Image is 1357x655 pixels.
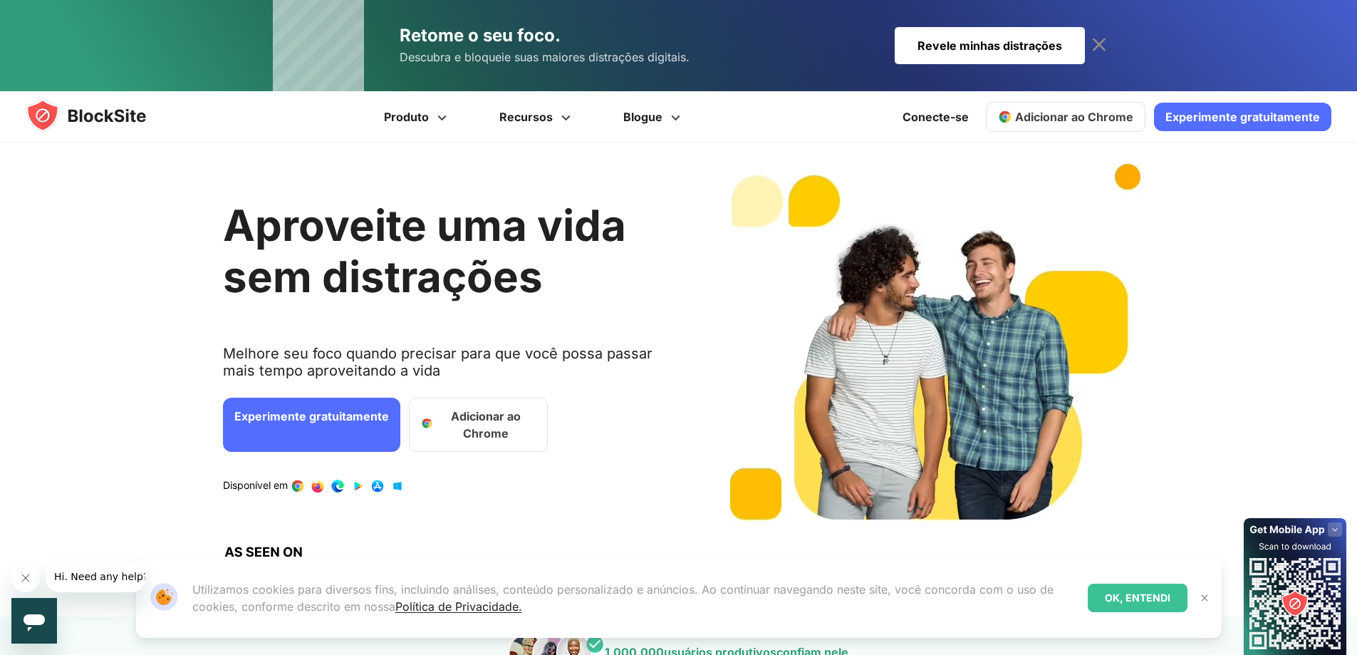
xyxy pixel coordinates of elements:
iframe: Botão para abrir uma janela de mensagens [11,598,57,644]
font: Disponível em [223,479,288,491]
img: chrome-icon.svg [998,110,1012,124]
font: Aproveite uma vida sem distrações [223,200,626,302]
font: Adicionar ao Chrome [451,409,521,440]
font: OK, ENTENDI [1105,592,1170,604]
font: Produto [384,110,429,124]
font: Adicionar ao Chrome [1015,110,1133,124]
img: blocksite-icon.5d769676.svg [26,98,174,133]
iframe: Fechar mensagem [11,564,40,592]
font: Revele minhas distrações [917,38,1062,53]
iframe: Mensagem da empresa [46,561,145,592]
a: Experimente gratuitamente [223,398,400,452]
font: Conecte-se [903,110,969,124]
a: Política de Privacidade. [395,599,522,614]
button: Fechar [1195,589,1214,607]
a: Recursos [475,91,599,143]
font: Blogue [623,110,662,124]
a: Conecte-se [894,100,977,134]
font: Experimente gratuitamente [234,409,389,423]
font: Melhore seu foco quando precisar para que você possa passar mais tempo aproveitando a vida [223,345,652,379]
font: Utilizamos cookies para diversos fins, incluindo análises, conteúdo personalizado e anúncios. Ao ... [192,582,1054,614]
font: Descubra e bloqueie suas maiores distrações digitais. [400,50,690,64]
a: Experimente gratuitamente [1154,103,1331,131]
a: Adicionar ao Chrome [409,398,548,452]
img: Fechar [1199,592,1210,604]
a: Blogue [599,91,709,143]
font: Experimente gratuitamente [1165,110,1320,124]
span: Hi. Need any help? [9,10,103,21]
a: Produto [360,91,475,143]
font: Recursos [499,110,553,124]
font: Retome o seu foco. [400,25,561,46]
a: Adicionar ao Chrome [986,102,1145,132]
